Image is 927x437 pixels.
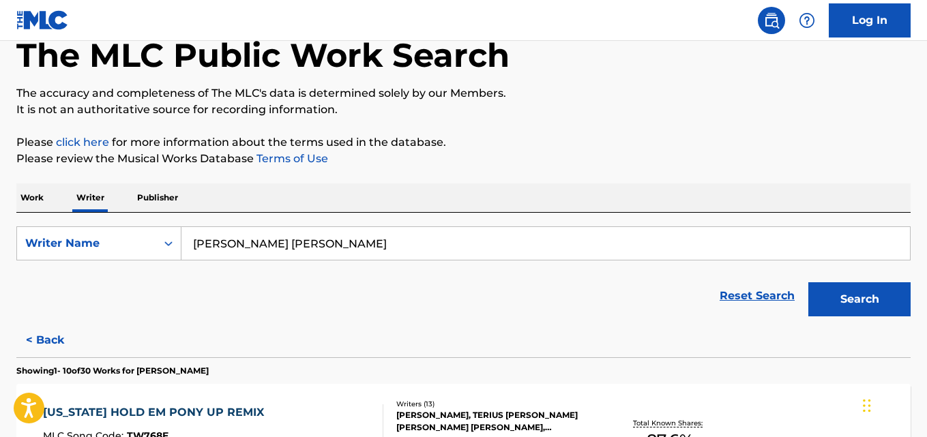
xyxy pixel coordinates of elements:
[859,372,927,437] iframe: Chat Widget
[829,3,911,37] a: Log In
[713,281,801,311] a: Reset Search
[633,418,706,428] p: Total Known Shares:
[56,136,109,149] a: click here
[16,183,48,212] p: Work
[799,12,815,29] img: help
[863,385,871,426] div: Drag
[793,7,821,34] div: Help
[254,152,328,165] a: Terms of Use
[16,226,911,323] form: Search Form
[16,151,911,167] p: Please review the Musical Works Database
[758,7,785,34] a: Public Search
[396,399,595,409] div: Writers ( 13 )
[43,404,271,421] div: [US_STATE] HOLD EM PONY UP REMIX
[16,10,69,30] img: MLC Logo
[25,235,148,252] div: Writer Name
[72,183,108,212] p: Writer
[16,102,911,118] p: It is not an authoritative source for recording information.
[396,409,595,434] div: [PERSON_NAME], TERIUS [PERSON_NAME] [PERSON_NAME] [PERSON_NAME], [PERSON_NAME], [PERSON_NAME], [P...
[16,134,911,151] p: Please for more information about the terms used in the database.
[16,35,510,76] h1: The MLC Public Work Search
[16,323,98,357] button: < Back
[16,365,209,377] p: Showing 1 - 10 of 30 Works for [PERSON_NAME]
[133,183,182,212] p: Publisher
[763,12,780,29] img: search
[808,282,911,316] button: Search
[16,85,911,102] p: The accuracy and completeness of The MLC's data is determined solely by our Members.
